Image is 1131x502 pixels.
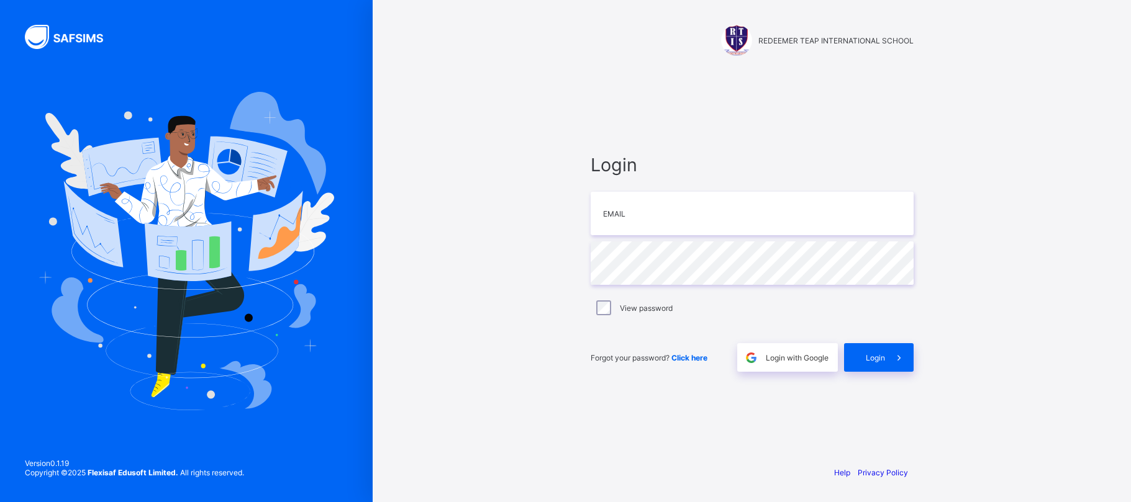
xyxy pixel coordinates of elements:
[25,468,244,477] span: Copyright © 2025 All rights reserved.
[866,353,885,362] span: Login
[25,25,118,49] img: SAFSIMS Logo
[620,303,673,313] label: View password
[39,92,334,410] img: Hero Image
[25,459,244,468] span: Version 0.1.19
[858,468,908,477] a: Privacy Policy
[766,353,829,362] span: Login with Google
[591,154,914,176] span: Login
[758,36,914,45] span: REDEEMER TEAP INTERNATIONAL SCHOOL
[671,353,707,362] a: Click here
[744,351,758,365] img: google.396cfc9801f0270233282035f929180a.svg
[88,468,178,477] strong: Flexisaf Edusoft Limited.
[834,468,850,477] a: Help
[591,353,707,362] span: Forgot your password?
